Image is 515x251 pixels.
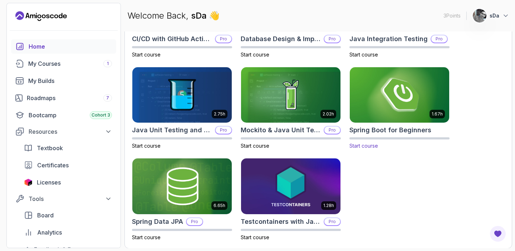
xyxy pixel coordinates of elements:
span: Start course [132,234,161,240]
h2: Database Design & Implementation [241,34,321,44]
a: Mockito & Java Unit Testing card2.02hMockito & Java Unit TestingProStart course [241,67,341,150]
img: user profile image [473,9,486,23]
p: Pro [324,127,340,134]
span: Board [37,211,54,220]
div: My Builds [28,77,112,85]
a: home [11,39,116,54]
span: Start course [349,143,378,149]
h2: Spring Data JPA [132,217,183,227]
button: Resources [11,125,116,138]
a: Landing page [15,10,67,22]
span: sDa [191,10,209,21]
span: 👋 [209,10,220,21]
div: Resources [29,127,112,136]
span: Analytics [37,228,62,237]
a: analytics [20,225,116,240]
h2: Spring Boot for Beginners [349,125,431,135]
p: 6.65h [214,203,225,208]
button: Tools [11,192,116,205]
a: licenses [20,175,116,190]
img: Spring Data JPA card [132,158,232,214]
h2: Java Unit Testing and TDD [132,125,212,135]
a: Spring Boot for Beginners card1.67hSpring Boot for BeginnersStart course [349,67,450,150]
a: textbook [20,141,116,155]
p: Pro [216,35,231,43]
img: jetbrains icon [24,179,33,186]
a: roadmaps [11,91,116,105]
a: certificates [20,158,116,172]
span: Cohort 3 [92,112,110,118]
img: Java Unit Testing and TDD card [132,67,232,123]
img: Testcontainers with Java card [241,158,340,214]
p: Pro [324,218,340,225]
span: Start course [132,51,161,58]
a: board [20,208,116,222]
button: Open Feedback Button [489,225,506,242]
div: My Courses [28,59,112,68]
span: 1 [107,61,109,67]
div: Roadmaps [27,94,112,102]
p: Pro [187,218,202,225]
p: 3 Points [443,12,461,19]
a: builds [11,74,116,88]
span: Start course [132,143,161,149]
p: Pro [324,35,340,43]
span: Licenses [37,178,61,187]
a: Testcontainers with Java card1.28hTestcontainers with JavaProStart course [241,158,341,241]
span: 7 [106,95,109,101]
a: courses [11,56,116,71]
p: Pro [216,127,231,134]
div: Home [29,42,112,51]
span: Start course [241,143,269,149]
a: Spring Data JPA card6.65hSpring Data JPAProStart course [132,158,232,241]
div: Tools [29,195,112,203]
p: 1.67h [432,111,443,117]
p: 1.28h [323,203,334,208]
a: Java Unit Testing and TDD card2.75hJava Unit Testing and TDDProStart course [132,67,232,150]
img: Spring Boot for Beginners card [347,66,452,124]
a: bootcamp [11,108,116,122]
p: Pro [431,35,447,43]
h2: CI/CD with GitHub Actions [132,34,212,44]
span: Certificates [37,161,69,169]
button: user profile imagesDa [472,9,509,23]
span: Start course [241,234,269,240]
h2: Mockito & Java Unit Testing [241,125,321,135]
span: Start course [241,51,269,58]
span: Textbook [37,144,63,152]
img: Mockito & Java Unit Testing card [241,67,340,123]
p: 2.75h [214,111,225,117]
h2: Java Integration Testing [349,34,428,44]
div: Bootcamp [29,111,112,119]
p: sDa [490,12,499,19]
p: Welcome Back, [127,10,220,21]
span: Start course [349,51,378,58]
h2: Testcontainers with Java [241,217,321,227]
p: 2.02h [323,111,334,117]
